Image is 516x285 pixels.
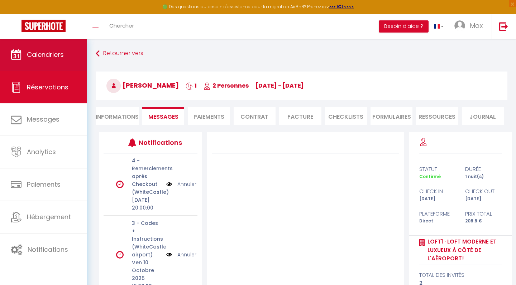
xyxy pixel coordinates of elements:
span: [DATE] - [DATE] [255,82,304,90]
div: [DATE] [415,196,460,202]
img: logout [499,22,508,31]
span: [PERSON_NAME] [106,81,179,90]
span: Chercher [109,22,134,29]
span: Analytics [27,147,56,156]
span: Confirmé [419,173,441,180]
span: 2 Personnes [204,82,249,90]
span: Paiements [27,180,61,189]
a: Loft1 · Loft Moderne et Luxueux à côté de l'aéroport! [425,237,502,263]
li: Journal [462,107,504,125]
li: Paiements [188,107,230,125]
span: Réservations [27,83,68,92]
li: FORMULAIRES [371,107,412,125]
li: CHECKLISTS [325,107,367,125]
span: Max [470,21,483,30]
p: [DATE] 20:00:00 [132,196,162,212]
a: Annuler [177,180,196,188]
span: Messages [148,113,178,121]
img: NO IMAGE [166,180,172,188]
li: Contrat [234,107,276,125]
div: durée [460,165,506,173]
li: Informations [96,107,139,125]
img: ... [454,20,465,31]
div: Prix total [460,210,506,218]
img: Super Booking [21,20,66,32]
div: Plateforme [415,210,460,218]
p: 3 - Codes + Instructions (WhiteCastle airport) [132,219,162,259]
a: >>> ICI <<<< [329,4,354,10]
div: [DATE] [460,196,506,202]
span: Hébergement [27,212,71,221]
li: Ressources [416,107,458,125]
span: Calendriers [27,50,64,59]
div: Direct [415,218,460,225]
a: Chercher [104,14,139,39]
a: Retourner vers [96,47,507,60]
img: NO IMAGE [166,251,172,259]
div: statut [415,165,460,173]
button: Besoin d'aide ? [379,20,429,33]
div: 1 nuit(s) [460,173,506,180]
p: 4 - Remerciements après Checkout (WhiteCastle) [132,157,162,196]
div: check in [415,187,460,196]
div: check out [460,187,506,196]
div: 208.8 € [460,218,506,225]
a: Annuler [177,251,196,259]
span: Notifications [28,245,68,254]
div: total des invités [419,271,502,279]
span: 1 [186,82,197,90]
span: Messages [27,115,59,124]
h3: Notifications [139,134,178,151]
li: Facture [279,107,321,125]
a: ... Max [449,14,492,39]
